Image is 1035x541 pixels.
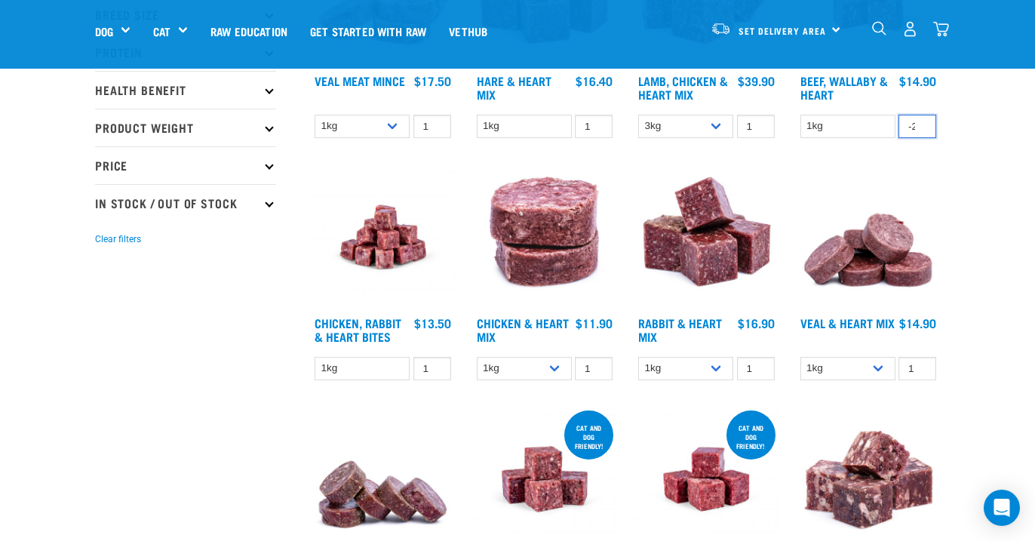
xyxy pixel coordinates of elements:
a: Rabbit & Heart Mix [638,319,722,340]
img: user.png [902,21,918,37]
div: $16.40 [576,74,613,88]
div: Open Intercom Messenger [984,490,1020,526]
img: Chicken and Heart Medallions [473,165,617,309]
a: Raw Education [199,1,299,61]
input: 1 [898,115,936,138]
img: home-icon-1@2x.png [872,21,886,35]
input: 1 [737,115,775,138]
a: Veal Meat Mince [315,77,405,84]
span: Set Delivery Area [739,28,826,33]
input: 1 [575,115,613,138]
div: $17.50 [414,74,451,88]
a: Lamb, Chicken & Heart Mix [638,77,728,97]
div: $13.50 [414,316,451,330]
div: $16.90 [738,316,775,330]
img: 1152 Veal Heart Medallions 01 [797,165,941,309]
div: cat and dog friendly! [564,417,613,457]
a: Veal & Heart Mix [800,319,895,326]
input: 1 [737,357,775,380]
a: Chicken, Rabbit & Heart Bites [315,319,401,340]
p: Price [95,146,276,184]
div: $14.90 [899,316,936,330]
p: Health Benefit [95,71,276,109]
div: $14.90 [899,74,936,88]
a: Beef, Wallaby & Heart [800,77,888,97]
p: Product Weight [95,109,276,146]
img: home-icon@2x.png [933,21,949,37]
a: Hare & Heart Mix [477,77,551,97]
a: Get started with Raw [299,1,438,61]
img: Chicken Rabbit Heart 1609 [311,165,455,309]
img: van-moving.png [711,22,731,35]
div: Cat and dog friendly! [726,417,775,457]
img: 1087 Rabbit Heart Cubes 01 [634,165,779,309]
p: In Stock / Out Of Stock [95,184,276,222]
input: 1 [575,357,613,380]
input: 1 [413,357,451,380]
button: Clear filters [95,232,141,246]
div: $11.90 [576,316,613,330]
a: Dog [95,23,113,40]
div: $39.90 [738,74,775,88]
input: 1 [898,357,936,380]
a: Cat [153,23,170,40]
input: 1 [413,115,451,138]
a: Vethub [438,1,499,61]
a: Chicken & Heart Mix [477,319,569,340]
